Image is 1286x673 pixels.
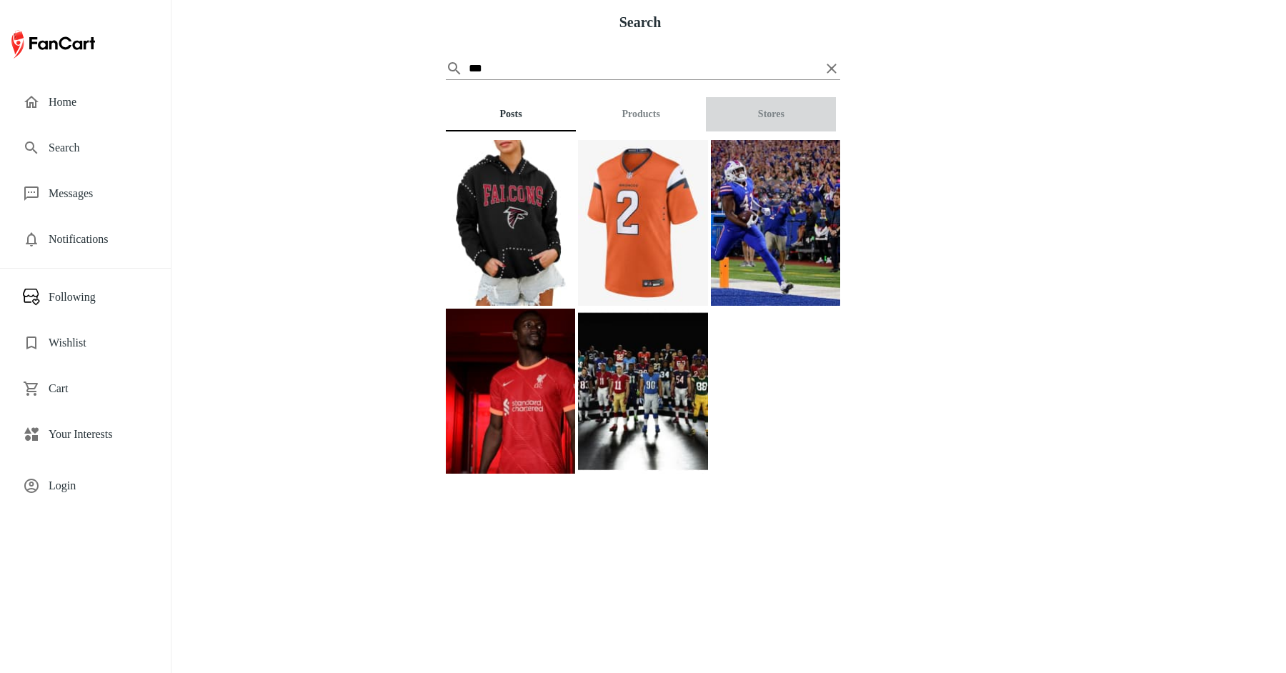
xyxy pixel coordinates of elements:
div: Following [11,280,159,314]
span: Home [49,94,148,111]
div: Login [11,469,159,503]
button: Products [576,97,706,131]
div: Wishlist [11,326,159,360]
img: FanCart logo [11,27,95,61]
h3: Search [457,14,823,31]
img: post image [446,140,575,306]
span: Cart [49,380,148,397]
img: post image [446,309,575,474]
div: Cart [11,372,159,406]
span: Wishlist [49,334,148,352]
div: Your Interests [11,417,159,452]
img: post image [578,140,707,306]
div: Home [11,85,159,119]
span: Messages [49,185,148,202]
img: post image [711,140,840,306]
span: Following [49,289,148,306]
button: Stores [706,97,836,131]
img: post image [578,309,707,474]
div: Search [11,131,159,165]
span: Notifications [49,231,148,248]
span: Login [49,477,148,494]
span: Search [49,139,148,156]
span: Your Interests [49,426,148,443]
div: Messages [11,176,159,211]
div: Notifications [11,222,159,256]
button: Posts [446,97,576,131]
